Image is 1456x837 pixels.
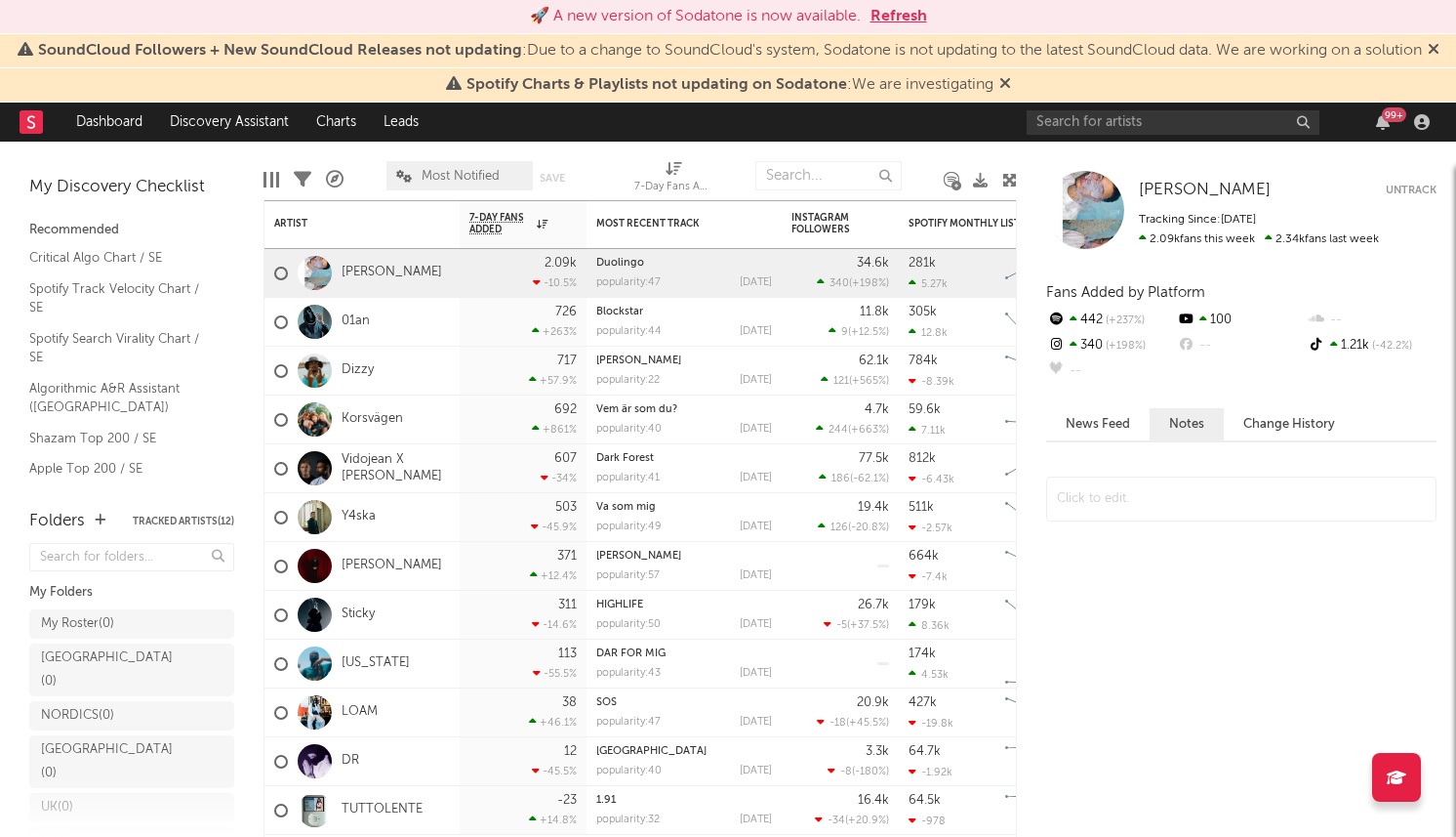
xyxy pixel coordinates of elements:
[852,376,886,387] span: +565 %
[740,375,772,386] div: [DATE]
[564,745,577,758] div: 12
[791,212,860,235] div: Instagram Followers
[557,355,577,367] div: 717
[29,378,215,418] a: Algorithmic A&R Assistant ([GEOGRAPHIC_DATA])
[596,795,616,806] a: 1.91
[596,502,656,513] a: Va som mig
[326,151,344,208] div: A&R Pipeline
[466,77,993,93] span: : We are investigating
[29,176,234,199] div: My Discovery Checklist
[342,753,359,770] a: DR
[530,5,861,28] div: 🚀 A new version of Sodatone is now available.
[740,717,772,728] div: [DATE]
[41,612,114,636] div: My Roster ( 0 )
[29,701,234,731] a: NORDICS(0)
[532,765,577,777] div: -45.5 %
[596,600,643,610] a: HIGHLIFE
[41,796,73,819] div: UK ( 0 )
[1176,333,1306,358] div: --
[999,77,1011,93] span: Dismiss
[829,278,849,289] span: 340
[634,176,712,199] div: 7-Day Fans Added (7-Day Fans Added)
[29,793,234,822] a: UK(0)
[819,472,889,484] div: ( )
[342,362,374,379] a: Dizzy
[857,257,889,270] div: 34.6k
[1307,333,1436,358] div: 1.21k
[596,424,662,435] div: popularity: 40
[815,814,889,826] div: ( )
[829,325,889,338] div: ( )
[558,648,577,660] div: 113
[860,306,889,318] div: 11.8k
[909,619,950,632] div: 8.36k
[909,326,948,339] div: 12.8k
[156,103,303,142] a: Discovery Assistant
[596,453,654,464] a: Dark Forest
[596,600,772,610] div: HIGHLIFE
[596,668,661,679] div: popularity: 43
[824,618,889,631] div: ( )
[755,161,902,190] input: Search...
[342,509,376,525] a: Y4ska
[821,374,889,387] div: ( )
[1046,333,1176,358] div: 340
[909,648,936,660] div: 174k
[596,356,681,366] a: [PERSON_NAME]
[342,802,423,818] a: TUTTOLENTE
[841,327,848,338] span: 9
[909,277,948,290] div: 5.27k
[540,173,565,184] button: Save
[909,452,936,465] div: 812k
[596,697,617,708] a: SOS
[830,523,848,533] span: 126
[909,815,946,827] div: -978
[596,649,772,659] div: DÄR FÖR MIG
[858,599,889,611] div: 26.7k
[342,411,403,428] a: Korsvägen
[828,816,845,826] span: -34
[62,103,156,142] a: Dashboard
[529,374,577,387] div: +57.9 %
[29,458,215,480] a: Apple Top 200 / SE
[596,502,772,513] div: Va som mig
[849,718,886,729] span: +45.5 %
[909,257,936,270] div: 281k
[41,704,114,728] div: NORDICS ( 0 )
[996,298,1084,347] svg: Chart title
[557,794,577,807] div: -23
[909,745,941,758] div: 64.7k
[596,218,743,230] div: Most Recent Track
[817,716,889,729] div: ( )
[596,551,772,562] div: Sista Gång
[909,375,954,388] div: -8.39k
[829,718,846,729] span: -18
[562,696,577,709] div: 38
[850,620,886,631] span: +37.5 %
[1224,408,1355,440] button: Change History
[532,423,577,436] div: +861 %
[545,257,577,270] div: 2.09k
[833,376,849,387] span: 121
[558,599,577,611] div: 311
[831,474,850,484] span: 186
[133,517,234,526] button: Tracked Artists(12)
[596,746,707,757] a: [GEOGRAPHIC_DATA]
[996,493,1084,542] svg: Chart title
[865,403,889,416] div: 4.7k
[996,640,1084,689] svg: Chart title
[855,767,886,777] span: -180 %
[1382,107,1406,122] div: 99 +
[370,103,432,142] a: Leads
[41,738,179,785] div: [GEOGRAPHIC_DATA] ( 0 )
[1139,233,1255,245] span: 2.09k fans this week
[817,276,889,289] div: ( )
[555,306,577,318] div: 726
[858,501,889,514] div: 19.4k
[41,647,179,693] div: [GEOGRAPHIC_DATA] ( 0 )
[596,570,660,581] div: popularity: 57
[554,452,577,465] div: 607
[851,523,886,533] span: -20.8 %
[1176,308,1306,333] div: 100
[554,403,577,416] div: 692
